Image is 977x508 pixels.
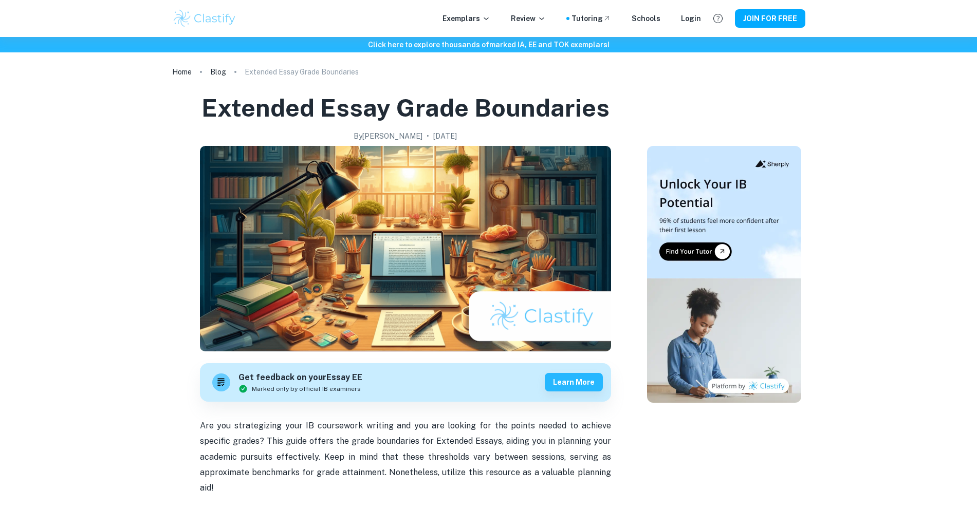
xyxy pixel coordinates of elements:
[245,66,359,78] p: Extended Essay Grade Boundaries
[681,13,701,24] a: Login
[201,91,610,124] h1: Extended Essay Grade Boundaries
[238,371,362,384] h6: Get feedback on your Essay EE
[354,130,422,142] h2: By [PERSON_NAME]
[427,130,429,142] p: •
[572,13,611,24] a: Tutoring
[433,130,457,142] h2: [DATE]
[632,13,660,24] a: Schools
[545,373,603,391] button: Learn more
[647,146,801,403] img: Thumbnail
[172,8,237,29] img: Clastify logo
[511,13,546,24] p: Review
[172,65,192,79] a: Home
[709,10,727,27] button: Help and Feedback
[200,146,611,351] img: Extended Essay Grade Boundaries cover image
[200,363,611,402] a: Get feedback on yourEssay EEMarked only by official IB examinersLearn more
[2,39,975,50] h6: Click here to explore thousands of marked IA, EE and TOK exemplars !
[210,65,226,79] a: Blog
[252,384,361,393] span: Marked only by official IB examiners
[443,13,490,24] p: Exemplars
[735,9,805,28] button: JOIN FOR FREE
